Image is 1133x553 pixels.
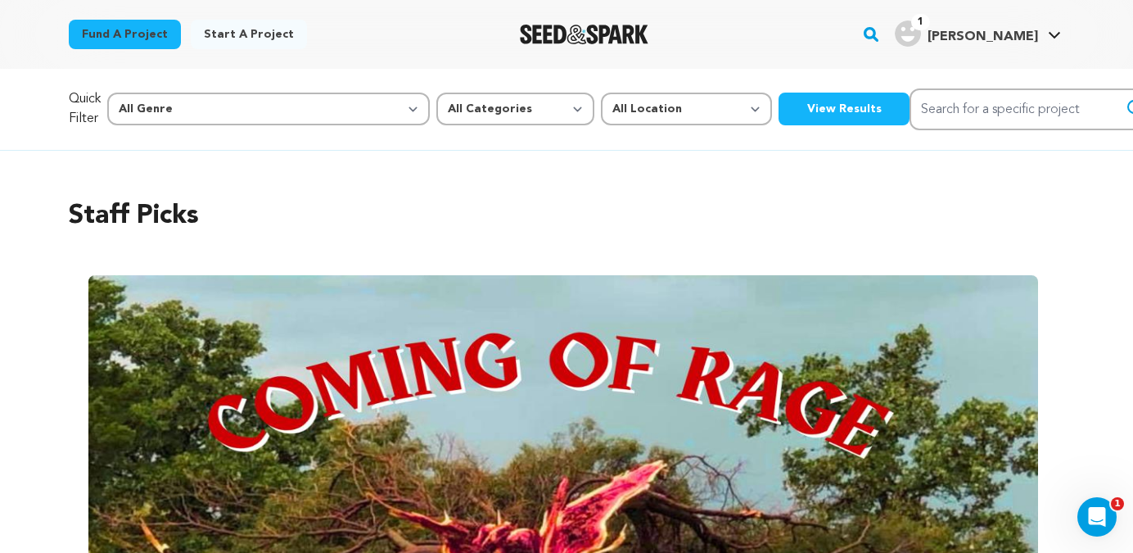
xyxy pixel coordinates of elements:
[69,89,101,129] p: Quick Filter
[895,20,1038,47] div: Katie K.'s Profile
[520,25,648,44] img: Seed&Spark Logo Dark Mode
[69,197,1064,236] h2: Staff Picks
[1077,497,1117,537] iframe: Intercom live chat
[1111,497,1124,510] span: 1
[911,14,930,30] span: 1
[69,20,181,49] a: Fund a project
[928,30,1038,43] span: [PERSON_NAME]
[191,20,307,49] a: Start a project
[895,20,921,47] img: user.png
[892,17,1064,52] span: Katie K.'s Profile
[779,93,910,125] button: View Results
[520,25,648,44] a: Seed&Spark Homepage
[892,17,1064,47] a: Katie K.'s Profile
